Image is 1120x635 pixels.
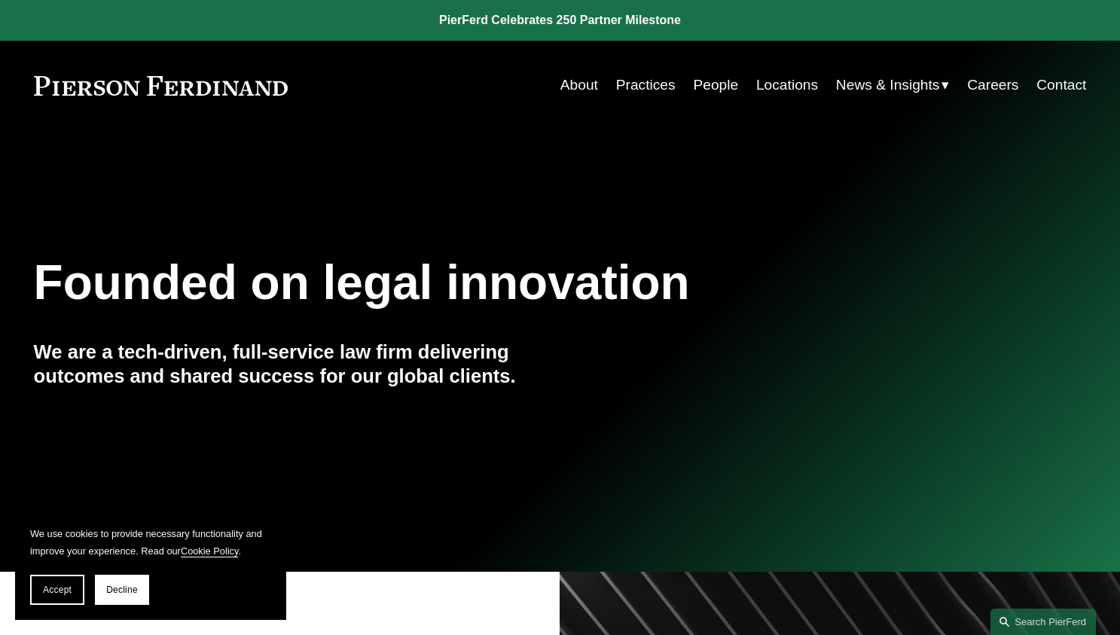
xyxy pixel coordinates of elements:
[43,585,72,595] span: Accept
[836,72,940,99] span: News & Insights
[34,340,560,389] h4: We are a tech-driven, full-service law firm delivering outcomes and shared success for our global...
[30,525,271,560] p: We use cookies to provide necessary functionality and improve your experience. Read our .
[560,71,598,99] a: About
[30,575,84,605] button: Accept
[15,510,286,620] section: Cookie banner
[693,71,738,99] a: People
[106,585,138,595] span: Decline
[1036,71,1086,99] a: Contact
[756,71,818,99] a: Locations
[967,71,1018,99] a: Careers
[181,545,239,557] a: Cookie Policy
[616,71,676,99] a: Practices
[990,609,1096,635] a: Search this site
[95,575,149,605] button: Decline
[34,255,911,310] h1: Founded on legal innovation
[836,71,950,99] a: folder dropdown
